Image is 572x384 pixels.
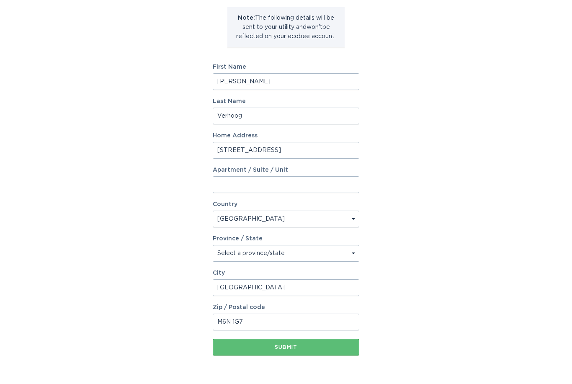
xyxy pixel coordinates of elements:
[234,13,338,41] p: The following details will be sent to your utility and won't be reflected on your ecobee account.
[238,15,255,21] strong: Note:
[217,345,355,350] div: Submit
[213,304,359,310] label: Zip / Postal code
[213,339,359,356] button: Submit
[213,201,237,207] label: Country
[213,167,359,173] label: Apartment / Suite / Unit
[213,133,359,139] label: Home Address
[213,236,263,242] label: Province / State
[213,98,359,104] label: Last Name
[213,270,359,276] label: City
[213,64,359,70] label: First Name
